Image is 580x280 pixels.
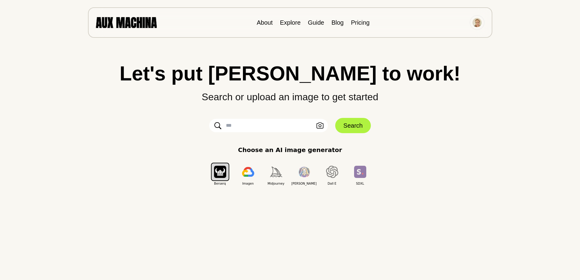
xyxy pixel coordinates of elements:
span: SDXL [346,181,374,186]
span: Midjourney [262,181,290,186]
span: Dall E [318,181,346,186]
span: [PERSON_NAME] [290,181,318,186]
a: About [257,19,272,26]
img: Avatar [473,18,482,27]
img: Imagen [242,167,254,177]
p: Search or upload an image to get started [12,83,568,104]
a: Blog [332,19,344,26]
span: Berserq [206,181,234,186]
p: Choose an AI image generator [238,145,342,154]
a: Pricing [351,19,370,26]
span: Imagen [234,181,262,186]
img: Leonardo [298,166,310,178]
h1: Let's put [PERSON_NAME] to work! [12,63,568,83]
a: Explore [280,19,301,26]
img: SDXL [354,166,366,178]
img: AUX MACHINA [96,17,157,28]
a: Guide [308,19,324,26]
img: Dall E [326,166,338,178]
img: Midjourney [270,167,282,177]
button: Search [335,118,371,133]
img: Berserq [214,166,226,178]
